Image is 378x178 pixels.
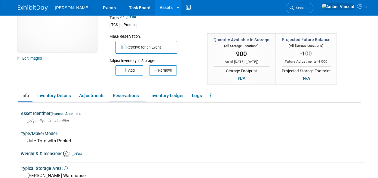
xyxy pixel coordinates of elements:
[282,43,330,48] div: (All Storage Locations)
[126,15,136,19] a: Edit
[18,90,32,101] a: Info
[188,90,205,101] a: Logs
[21,109,365,117] div: Asset Identifier :
[236,50,247,58] span: 900
[21,129,365,137] div: Type/Make/Model:
[25,136,361,146] div: Jute Tote with Pocket
[51,112,80,116] small: (Internal Asset Id)
[34,90,74,101] a: Inventory Details
[282,66,330,74] div: Projected Storage Footprint
[109,22,120,28] div: TCS
[18,5,48,11] img: ExhibitDay
[109,15,335,32] div: Tags
[18,55,45,62] a: Edit Images
[109,90,146,101] a: Reservations
[109,33,198,39] div: Make Reservation:
[149,65,177,76] button: Remove
[301,75,312,82] div: N/A
[115,41,177,54] button: Reserve for an Event
[214,43,269,49] div: (All Storage Locations)
[147,90,187,101] a: Inventory Ledger
[286,3,313,13] a: Search
[321,3,355,10] img: Amber Vincent
[214,66,269,74] div: Storage Footprint
[75,90,108,101] a: Adjustments
[294,6,308,10] span: Search
[282,59,330,64] div: Future Adjustments:
[247,60,257,64] span: [DATE]
[109,54,198,64] div: Adjust Inventory in Storage:
[63,151,69,157] img: Asset Weight and Dimensions
[27,119,69,123] span: Specify asset identifier
[282,37,330,43] div: Projected Future Balance
[55,5,90,10] span: [PERSON_NAME]
[214,59,269,64] div: As of [DATE] ( )
[214,37,269,43] div: Quantity Available in Storage
[21,166,68,171] span: Typical Storage Area:
[72,152,82,156] a: Edit
[318,59,327,64] span: -1,000
[122,22,137,28] div: Promo
[115,65,143,76] button: Add
[21,149,365,157] div: Weight & Dimensions
[300,50,312,57] span: -100
[236,75,247,82] div: N/A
